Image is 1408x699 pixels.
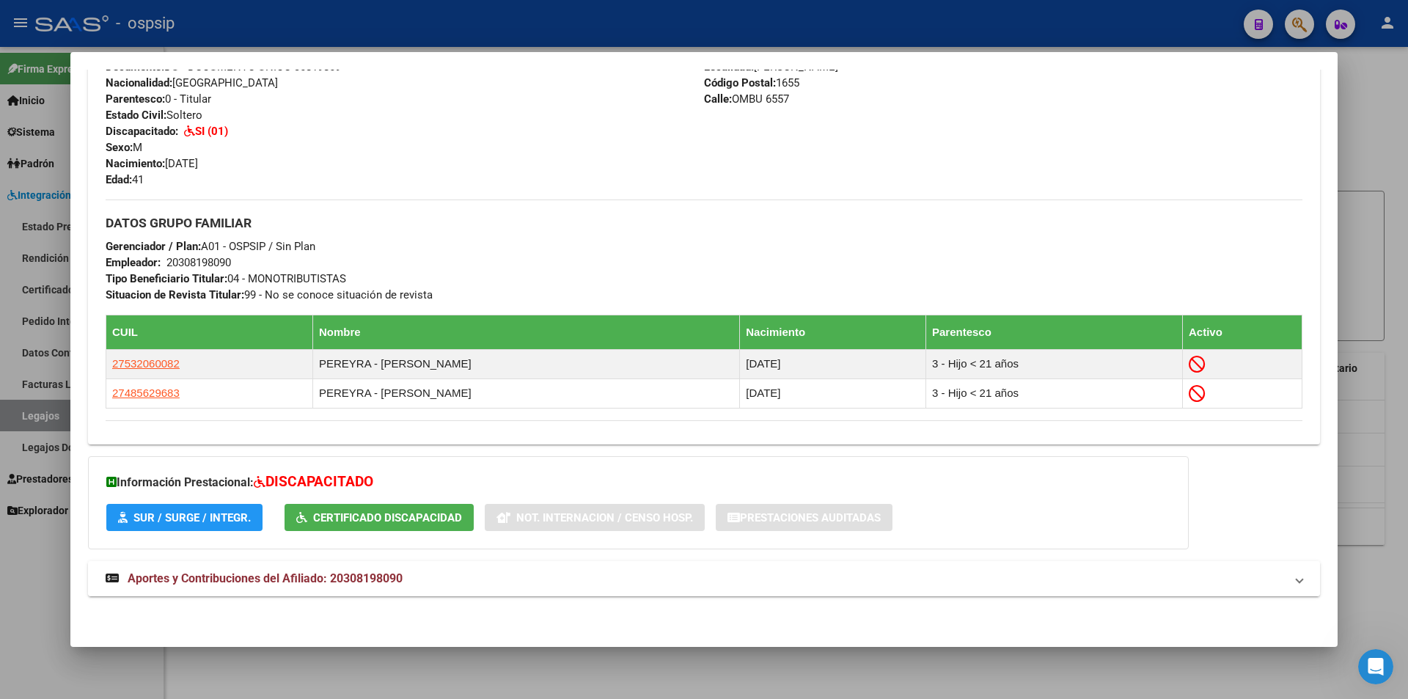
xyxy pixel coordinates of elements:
iframe: Intercom live chat [1358,649,1393,684]
span: SUR / SURGE / INTEGR. [133,511,251,524]
strong: Nacimiento: [106,157,165,170]
span: 04 - MONOTRIBUTISTAS [106,272,346,285]
span: 41 [106,173,144,186]
strong: Situacion de Revista Titular: [106,288,244,301]
span: 99 - No se conoce situación de revista [106,288,433,301]
span: Aportes y Contribuciones del Afiliado: 20308198090 [128,571,403,585]
button: Certificado Discapacidad [285,504,474,531]
span: Not. Internacion / Censo Hosp. [516,511,693,524]
span: 0 - Titular [106,92,211,106]
button: SUR / SURGE / INTEGR. [106,504,263,531]
strong: Código Postal: [704,76,776,89]
strong: Tipo Beneficiario Titular: [106,272,227,285]
span: [DATE] [106,157,198,170]
strong: SI (01) [195,125,228,138]
strong: Discapacitado: [106,125,178,138]
h3: DATOS GRUPO FAMILIAR [106,215,1302,231]
span: [PERSON_NAME] [704,60,838,73]
td: PEREYRA - [PERSON_NAME] [313,378,740,408]
strong: Parentesco: [106,92,165,106]
strong: Gerenciador / Plan: [106,240,201,253]
span: 27485629683 [112,387,180,399]
td: 3 - Hijo < 21 años [926,378,1183,408]
strong: Localidad: [704,60,754,73]
th: CUIL [106,315,313,349]
span: M [106,141,142,154]
span: Prestaciones Auditadas [740,511,881,524]
td: 3 - Hijo < 21 años [926,349,1183,378]
strong: Edad: [106,173,132,186]
th: Nombre [313,315,740,349]
span: A01 - OSPSIP / Sin Plan [106,240,315,253]
strong: Calle: [704,92,732,106]
th: Parentesco [926,315,1183,349]
th: Activo [1183,315,1302,349]
mat-expansion-panel-header: Aportes y Contribuciones del Afiliado: 20308198090 [88,561,1320,596]
button: Not. Internacion / Censo Hosp. [485,504,705,531]
td: [DATE] [740,378,926,408]
span: DU - DOCUMENTO UNICO 30819809 [106,60,341,73]
span: Certificado Discapacidad [313,511,462,524]
strong: Estado Civil: [106,109,166,122]
strong: Empleador: [106,256,161,269]
strong: Nacionalidad: [106,76,172,89]
strong: Documento: [106,60,164,73]
span: OMBU 6557 [704,92,789,106]
div: 20308198090 [166,255,231,271]
span: 27532060082 [112,357,180,370]
td: PEREYRA - [PERSON_NAME] [313,349,740,378]
th: Nacimiento [740,315,926,349]
span: [GEOGRAPHIC_DATA] [106,76,278,89]
span: Soltero [106,109,202,122]
button: Prestaciones Auditadas [716,504,892,531]
span: 1655 [704,76,799,89]
span: DISCAPACITADO [265,473,373,490]
h3: Información Prestacional: [106,472,1170,493]
td: [DATE] [740,349,926,378]
strong: Sexo: [106,141,133,154]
